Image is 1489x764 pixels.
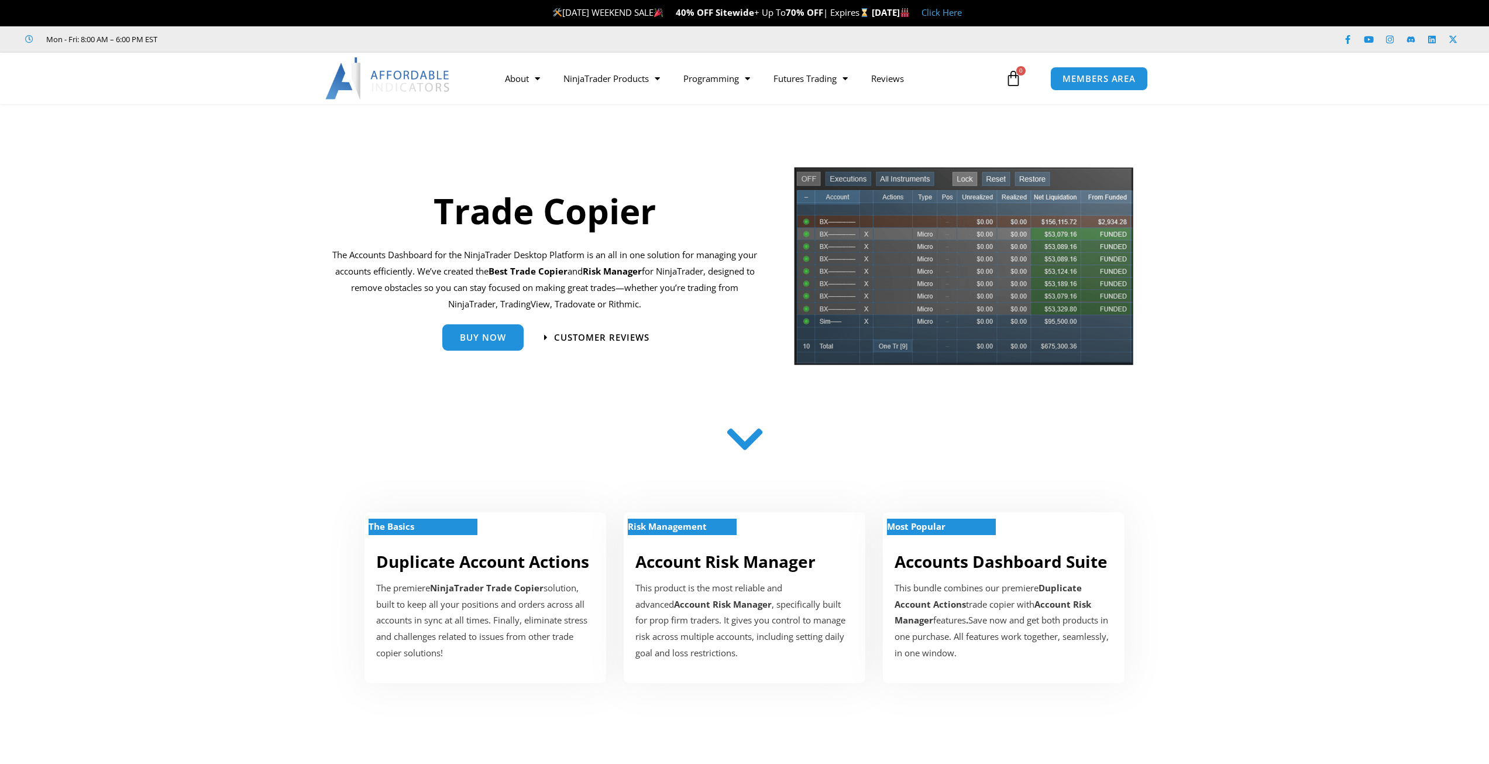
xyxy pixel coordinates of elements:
[554,333,649,342] span: Customer Reviews
[43,32,157,46] span: Mon - Fri: 8:00 AM – 6:00 PM EST
[460,333,506,342] span: Buy Now
[887,520,945,532] strong: Most Popular
[635,550,816,573] a: Account Risk Manager
[174,33,349,45] iframe: Customer reviews powered by Trustpilot
[674,598,772,610] strong: Account Risk Manager
[988,61,1039,95] a: 0
[376,580,594,662] p: The premiere solution, built to keep all your positions and orders across all accounts in sync at...
[369,520,414,532] strong: The Basics
[493,65,1002,92] nav: Menu
[966,614,968,626] b: .
[859,65,916,92] a: Reviews
[583,265,642,277] strong: Risk Manager
[635,580,854,662] p: This product is the most reliable and advanced , specifically built for prop firm traders. It giv...
[493,65,552,92] a: About
[654,8,663,17] img: 🎉
[552,6,871,18] span: [DATE] WEEKEND SALE + Up To | Expires
[895,550,1108,573] a: Accounts Dashboard Suite
[325,57,451,100] img: LogoAI | Affordable Indicators – NinjaTrader
[430,582,544,594] strong: NinjaTrader Trade Copier
[762,65,859,92] a: Futures Trading
[552,65,672,92] a: NinjaTrader Products
[900,8,909,17] img: 🏭
[553,8,562,17] img: 🛠️
[332,247,758,312] p: The Accounts Dashboard for the NinjaTrader Desktop Platform is an all in one solution for managin...
[676,6,754,18] strong: 40% OFF Sitewide
[672,65,762,92] a: Programming
[786,6,823,18] strong: 70% OFF
[332,186,758,235] h1: Trade Copier
[921,6,962,18] a: Click Here
[1016,66,1026,76] span: 0
[544,333,649,342] a: Customer Reviews
[376,550,589,573] a: Duplicate Account Actions
[1050,67,1148,91] a: MEMBERS AREA
[1062,74,1136,83] span: MEMBERS AREA
[872,6,910,18] strong: [DATE]
[895,580,1113,662] div: This bundle combines our premiere trade copier with features Save now and get both products in on...
[793,166,1134,375] img: tradecopier | Affordable Indicators – NinjaTrader
[442,324,524,351] a: Buy Now
[489,265,568,277] b: Best Trade Copier
[895,582,1082,610] b: Duplicate Account Actions
[860,8,869,17] img: ⌛
[628,520,707,532] strong: Risk Management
